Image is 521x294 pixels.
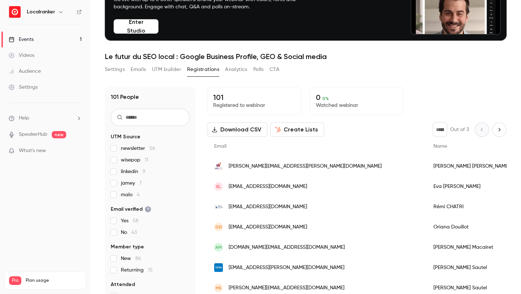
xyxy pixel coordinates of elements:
[9,114,82,122] li: help-dropdown-opener
[26,278,81,283] span: Plan usage
[148,268,153,273] span: 15
[121,266,153,274] span: Returning
[214,263,223,272] img: tryba.fr
[214,162,223,171] img: fimeco.fr
[19,114,29,122] span: Help
[111,243,144,251] span: Member type
[19,131,47,138] a: SpeakerHub
[114,19,158,34] button: Enter Studio
[137,192,140,197] span: 4
[152,64,181,75] button: UTM builder
[131,230,137,235] span: 43
[229,203,307,211] span: [EMAIL_ADDRESS][DOMAIN_NAME]
[19,147,46,155] span: What's new
[121,217,139,224] span: Yes
[433,144,447,149] span: Name
[225,64,247,75] button: Analytics
[9,52,34,59] div: Videos
[492,122,507,137] button: Next page
[139,181,142,186] span: 7
[322,96,329,101] span: 0 %
[229,183,307,190] span: [EMAIL_ADDRESS][DOMAIN_NAME]
[121,145,155,152] span: newsletter
[214,202,223,211] img: vigny-depierre.com
[27,8,55,16] h6: Localranker
[426,176,517,197] div: Eva [PERSON_NAME]
[9,84,38,91] div: Settings
[105,64,125,75] button: Settings
[105,52,507,61] h1: Le futur du SEO local : Google Business Profile, GEO & Social media
[121,180,142,187] span: jamey
[9,68,41,75] div: Audience
[216,183,221,190] span: EL
[426,156,517,176] div: [PERSON_NAME] [PERSON_NAME]
[111,206,151,213] span: Email verified
[316,102,398,109] p: Watched webinar
[213,93,295,102] p: 101
[207,122,267,137] button: Download CSV
[316,93,398,102] p: 0
[213,102,295,109] p: Registered to webinar
[9,6,21,18] img: Localranker
[229,284,344,292] span: [PERSON_NAME][EMAIL_ADDRESS][DOMAIN_NAME]
[9,276,21,285] span: Pro
[229,264,344,272] span: [EMAIL_ADDRESS][PERSON_NAME][DOMAIN_NAME]
[111,133,140,140] span: UTM Source
[121,156,148,164] span: wisepop
[229,244,345,251] span: [DOMAIN_NAME][EMAIL_ADDRESS][DOMAIN_NAME]
[216,285,221,291] span: HS
[143,169,145,174] span: 9
[121,229,137,236] span: No
[214,144,226,149] span: Email
[121,191,140,198] span: malo
[111,93,139,101] h1: 101 People
[253,64,264,75] button: Polls
[426,257,517,278] div: [PERSON_NAME] Sautel
[149,146,155,151] span: 56
[133,218,139,223] span: 58
[131,64,146,75] button: Emails
[426,217,517,237] div: Oriana Douillot
[111,281,135,288] span: Attended
[229,163,382,170] span: [PERSON_NAME][EMAIL_ADDRESS][PERSON_NAME][DOMAIN_NAME]
[145,157,148,163] span: 11
[121,168,145,175] span: linkedin
[229,223,307,231] span: [EMAIL_ADDRESS][DOMAIN_NAME]
[270,64,279,75] button: CTA
[215,244,222,251] span: AM
[135,256,141,261] span: 86
[187,64,219,75] button: Registrations
[52,131,66,138] span: new
[450,126,469,133] p: Out of 3
[426,237,517,257] div: [PERSON_NAME] Macairet
[215,224,222,230] span: OD
[9,36,34,43] div: Events
[270,122,324,137] button: Create Lists
[426,197,517,217] div: Rémi CHATRI
[121,255,141,262] span: New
